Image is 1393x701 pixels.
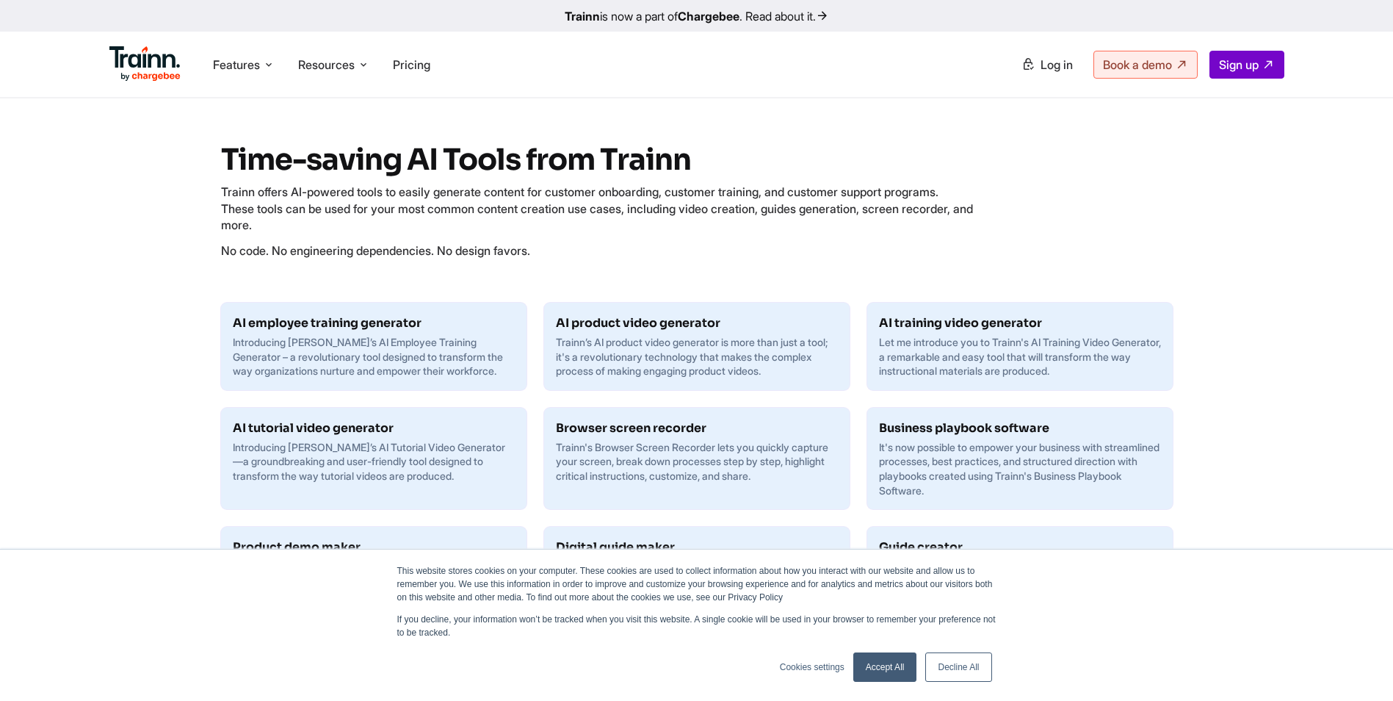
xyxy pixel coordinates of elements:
h6: Digital guide maker [556,539,838,556]
p: It's now possible to empower your business with streamlined processes, best practices, and struct... [879,440,1161,497]
a: Accept All [853,653,917,682]
p: Trainn’s AI product video generator is more than just a tool; it's a revolutionary technology tha... [556,335,838,378]
p: Let me introduce you to Trainn's AI Training Video Generator, a remarkable and easy tool that wil... [879,335,1161,378]
p: Introducing [PERSON_NAME]’s AI Employee Training Generator – a revolutionary tool designed to tra... [233,335,515,378]
a: Product demo maker Trainn's product demo maker is a tool or software that can be used to create i... [221,527,527,614]
span: Features [213,57,260,73]
a: Business playbook software It's now possible to empower your business with streamlined processes,... [867,408,1173,509]
p: Introducing [PERSON_NAME]’s AI Tutorial Video Generator—a groundbreaking and user-friendly tool d... [233,440,515,483]
a: Guide creator Trainn’s Guide Creator is a user-friendly no-code tool purpose-built for customer-f... [867,527,1173,614]
a: AI training video generator Let me introduce you to Trainn's AI Training Video Generator, a remar... [867,303,1173,390]
img: Trainn Logo [109,46,181,82]
a: Log in [1013,51,1082,78]
a: Digital guide maker Create appealing and useful digital guides to onboard and train customers, em... [544,527,850,614]
h6: Product demo maker [233,539,515,556]
a: AI employee training generator Introducing [PERSON_NAME]’s AI Employee Training Generator – a rev... [221,303,527,390]
p: Trainn offers AI-powered tools to easily generate content for customer onboarding, customer train... [221,184,973,233]
b: Chargebee [678,9,739,24]
span: Book a demo [1103,57,1172,72]
a: Pricing [393,57,430,72]
a: Cookies settings [780,661,844,674]
span: Sign up [1219,57,1259,72]
a: AI product video generator Trainn’s AI product video generator is more than just a tool; it's a r... [544,303,850,390]
a: AI tutorial video generator Introducing [PERSON_NAME]’s AI Tutorial Video Generator—a groundbreak... [221,408,527,495]
a: Browser screen recorder Trainn's Browser Screen Recorder lets you quickly capture your screen, br... [544,408,850,495]
h1: Time-saving AI Tools from Trainn [221,143,1173,178]
h6: AI employee training generator [233,314,515,332]
h6: Guide creator [879,539,1161,556]
h6: AI tutorial video generator [233,420,515,437]
a: Book a demo [1093,51,1198,79]
p: No code. No engineering dependencies. No design favors. [221,242,973,259]
p: This website stores cookies on your computer. These cookies are used to collect information about... [397,564,996,604]
h6: AI training video generator [879,314,1161,332]
h6: Business playbook software [879,420,1161,437]
a: Decline All [925,653,991,682]
a: Sign up [1209,51,1284,79]
h6: Browser screen recorder [556,420,838,437]
span: Log in [1041,57,1073,72]
b: Trainn [565,9,600,24]
p: If you decline, your information won’t be tracked when you visit this website. A single cookie wi... [397,613,996,639]
p: Trainn's Browser Screen Recorder lets you quickly capture your screen, break down processes step ... [556,440,838,483]
h6: AI product video generator [556,314,838,332]
span: Resources [298,57,355,73]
